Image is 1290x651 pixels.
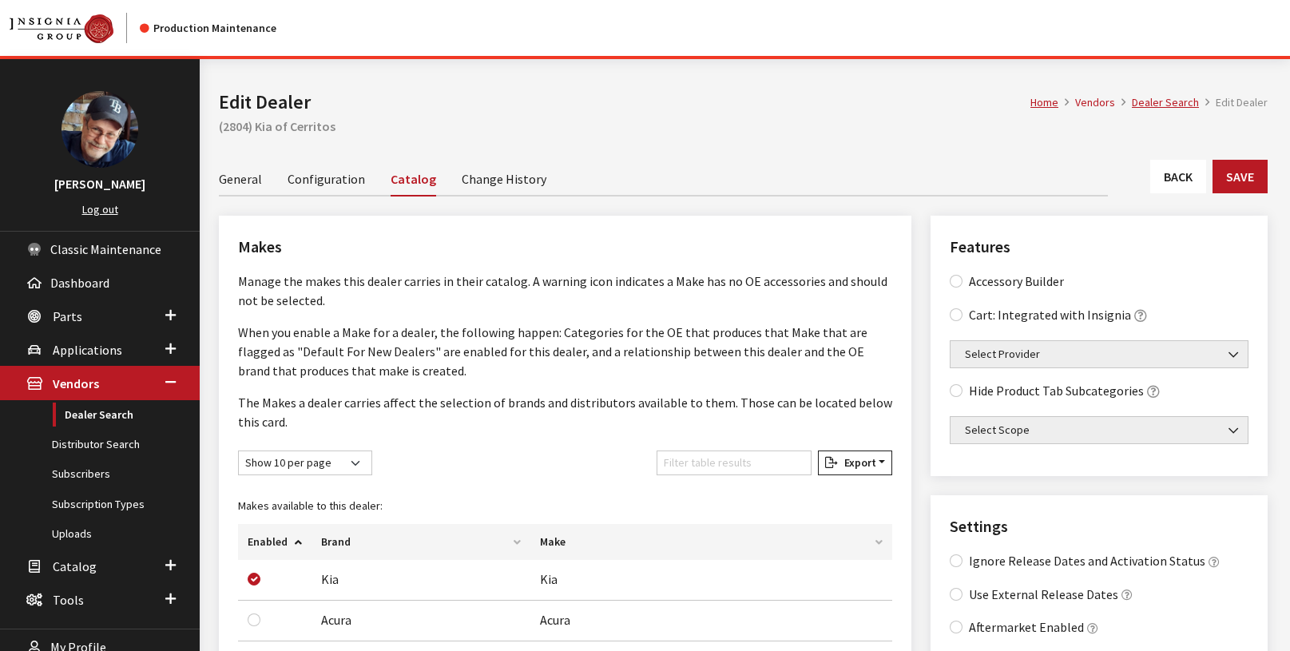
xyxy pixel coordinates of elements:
[1213,160,1268,193] button: Save
[969,272,1064,291] label: Accessory Builder
[530,524,892,560] th: Make: activate to sort column ascending
[219,117,1268,136] h2: (2804) Kia of Cerritos
[969,585,1118,604] label: Use External Release Dates
[838,455,876,470] span: Export
[288,161,365,195] a: Configuration
[818,451,893,475] button: Export
[238,235,892,259] h2: Makes
[53,308,82,324] span: Parts
[950,340,1248,368] span: Select Provider
[238,524,312,560] th: Enabled: activate to sort column ascending
[969,381,1144,400] label: Hide Product Tab Subcategories
[50,275,109,291] span: Dashboard
[53,342,122,358] span: Applications
[238,393,892,431] p: The Makes a dealer carries affect the selection of brands and distributors available to them. Tho...
[140,20,276,37] div: Production Maintenance
[969,551,1205,570] label: Ignore Release Dates and Activation Status
[53,376,99,392] span: Vendors
[248,573,260,586] input: Disable Make
[50,241,161,257] span: Classic Maintenance
[312,524,530,560] th: Brand: activate to sort column ascending
[219,88,1030,117] h1: Edit Dealer
[62,91,138,168] img: Ray Goodwin
[1132,95,1199,109] a: Dealer Search
[10,14,113,43] img: Catalog Maintenance
[248,613,260,626] input: Enable Make
[1058,94,1115,111] li: Vendors
[960,346,1238,363] span: Select Provider
[16,174,184,193] h3: [PERSON_NAME]
[238,323,892,380] p: When you enable a Make for a dealer, the following happen: Categories for the OE that produces th...
[960,422,1238,439] span: Select Scope
[53,592,84,608] span: Tools
[969,617,1084,637] label: Aftermarket Enabled
[1030,95,1058,109] a: Home
[82,202,118,216] a: Log out
[312,601,530,641] td: Acura
[950,514,1248,538] h2: Settings
[462,161,546,195] a: Change History
[950,416,1248,444] span: Select Scope
[657,451,812,475] input: Filter table results
[219,161,262,195] a: General
[10,13,140,43] a: Insignia Group logo
[1150,160,1206,193] a: Back
[540,571,558,587] span: Kia
[53,558,97,574] span: Catalog
[969,305,1131,324] label: Cart: Integrated with Insignia
[238,488,892,524] caption: Makes available to this dealer:
[950,235,1248,259] h2: Features
[1199,94,1268,111] li: Edit Dealer
[238,272,892,310] p: Manage the makes this dealer carries in their catalog. A warning icon indicates a Make has no OE ...
[391,161,436,196] a: Catalog
[312,560,530,601] td: Kia
[540,612,570,628] span: Acura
